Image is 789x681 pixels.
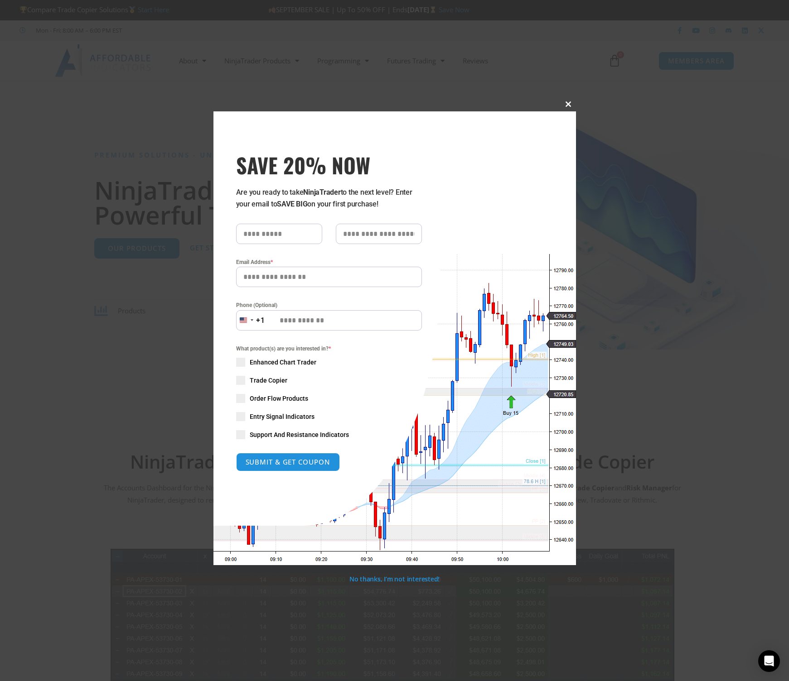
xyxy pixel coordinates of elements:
[277,200,307,208] strong: SAVE BIG
[303,188,340,197] strong: NinjaTrader
[236,301,422,310] label: Phone (Optional)
[236,258,422,267] label: Email Address
[250,376,287,385] span: Trade Copier
[236,187,422,210] p: Are you ready to take to the next level? Enter your email to on your first purchase!
[236,358,422,367] label: Enhanced Chart Trader
[236,310,265,331] button: Selected country
[236,344,422,353] span: What product(s) are you interested in?
[256,315,265,326] div: +1
[250,358,316,367] span: Enhanced Chart Trader
[236,394,422,403] label: Order Flow Products
[236,430,422,439] label: Support And Resistance Indicators
[349,575,440,583] a: No thanks, I’m not interested!
[236,412,422,421] label: Entry Signal Indicators
[236,376,422,385] label: Trade Copier
[236,152,422,177] h3: SAVE 20% NOW
[250,430,349,439] span: Support And Resistance Indicators
[250,394,308,403] span: Order Flow Products
[250,412,315,421] span: Entry Signal Indicators
[758,650,780,672] div: Open Intercom Messenger
[236,453,340,471] button: SUBMIT & GET COUPON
